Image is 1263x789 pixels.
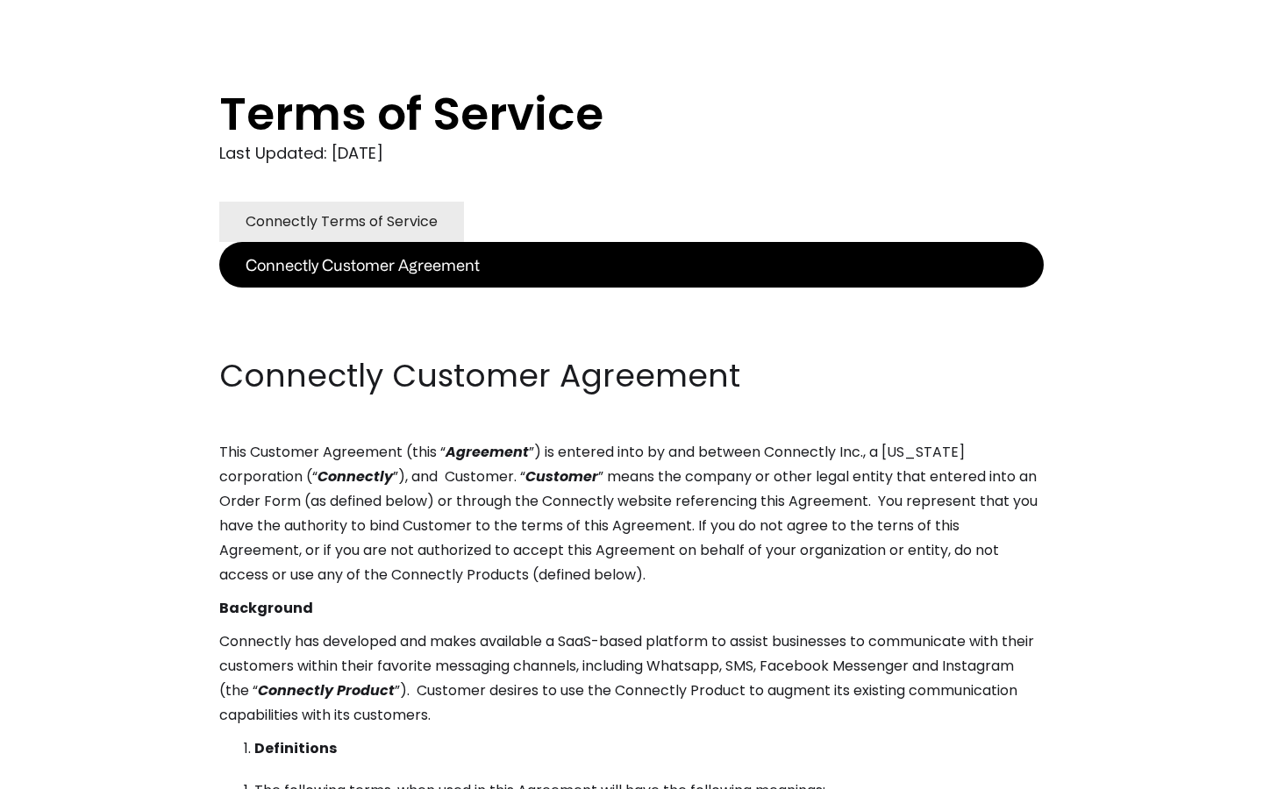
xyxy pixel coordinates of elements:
[219,288,1044,312] p: ‍
[246,210,438,234] div: Connectly Terms of Service
[219,354,1044,398] h2: Connectly Customer Agreement
[219,440,1044,587] p: This Customer Agreement (this “ ”) is entered into by and between Connectly Inc., a [US_STATE] co...
[219,629,1044,728] p: Connectly has developed and makes available a SaaS-based platform to assist businesses to communi...
[219,88,974,140] h1: Terms of Service
[246,252,480,277] div: Connectly Customer Agreement
[18,757,105,783] aside: Language selected: English
[219,321,1044,345] p: ‍
[446,442,529,462] em: Agreement
[525,466,598,487] em: Customer
[219,140,1044,167] div: Last Updated: [DATE]
[318,466,393,487] em: Connectly
[254,738,337,758] strong: Definitions
[258,680,395,700] em: Connectly Product
[219,598,313,618] strong: Background
[35,758,105,783] ul: Language list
